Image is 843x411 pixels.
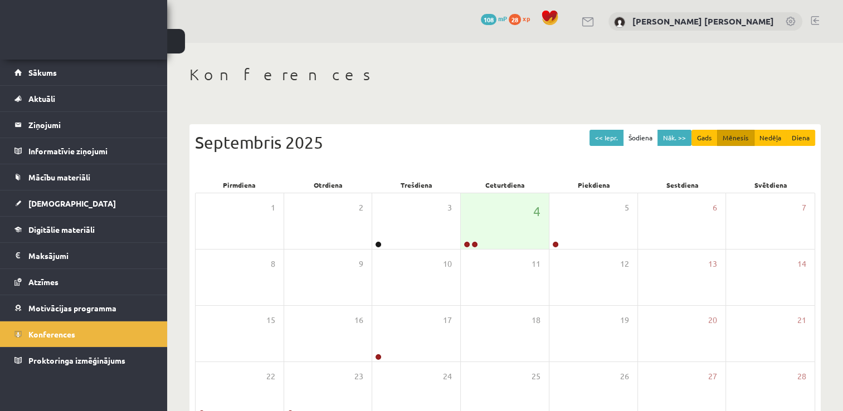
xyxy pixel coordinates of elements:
div: Septembris 2025 [195,130,815,155]
span: Motivācijas programma [28,303,116,313]
span: 27 [708,370,717,383]
div: Otrdiena [284,177,372,193]
button: Nāk. >> [657,130,691,146]
span: 20 [708,314,717,326]
div: Ceturtdiena [461,177,549,193]
span: Aktuāli [28,94,55,104]
a: Maksājumi [14,243,153,268]
a: Aktuāli [14,86,153,111]
span: 25 [532,370,540,383]
span: 1 [271,202,275,214]
button: Gads [691,130,718,146]
a: Sākums [14,60,153,85]
img: Endija Elizabete Zēvalde [614,17,625,28]
span: 4 [533,202,540,221]
a: Atzīmes [14,269,153,295]
span: 14 [797,258,806,270]
span: [DEMOGRAPHIC_DATA] [28,198,116,208]
a: Mācību materiāli [14,164,153,190]
span: 24 [443,370,452,383]
a: Motivācijas programma [14,295,153,321]
a: [PERSON_NAME] [PERSON_NAME] [632,16,774,27]
span: Atzīmes [28,277,59,287]
button: Nedēļa [754,130,787,146]
span: Mācību materiāli [28,172,90,182]
span: 23 [354,370,363,383]
button: Mēnesis [717,130,754,146]
a: Proktoringa izmēģinājums [14,348,153,373]
span: 18 [532,314,540,326]
span: 12 [620,258,629,270]
button: Diena [786,130,815,146]
h1: Konferences [189,65,821,84]
span: 28 [797,370,806,383]
legend: Informatīvie ziņojumi [28,138,153,164]
span: 3 [447,202,452,214]
span: Digitālie materiāli [28,224,95,234]
span: Proktoringa izmēģinājums [28,355,125,365]
span: 8 [271,258,275,270]
span: 19 [620,314,629,326]
span: 6 [713,202,717,214]
a: 108 mP [481,14,507,23]
a: [DEMOGRAPHIC_DATA] [14,190,153,216]
a: 28 xp [509,14,535,23]
span: 7 [802,202,806,214]
span: 10 [443,258,452,270]
span: Konferences [28,329,75,339]
span: 13 [708,258,717,270]
span: 17 [443,314,452,326]
a: Ziņojumi [14,112,153,138]
span: 21 [797,314,806,326]
legend: Maksājumi [28,243,153,268]
div: Svētdiena [727,177,815,193]
span: xp [523,14,530,23]
div: Piekdiena [549,177,638,193]
button: Šodiena [623,130,658,146]
span: 26 [620,370,629,383]
span: 28 [509,14,521,25]
span: 11 [532,258,540,270]
span: 9 [359,258,363,270]
span: 15 [266,314,275,326]
a: Informatīvie ziņojumi [14,138,153,164]
span: 16 [354,314,363,326]
div: Sestdiena [638,177,727,193]
span: 22 [266,370,275,383]
a: Rīgas 1. Tālmācības vidusskola [12,19,101,47]
a: Konferences [14,321,153,347]
span: 108 [481,14,496,25]
div: Pirmdiena [195,177,284,193]
div: Trešdiena [372,177,461,193]
span: Sākums [28,67,57,77]
legend: Ziņojumi [28,112,153,138]
a: Digitālie materiāli [14,217,153,242]
span: 5 [625,202,629,214]
span: 2 [359,202,363,214]
span: mP [498,14,507,23]
button: << Iepr. [589,130,623,146]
